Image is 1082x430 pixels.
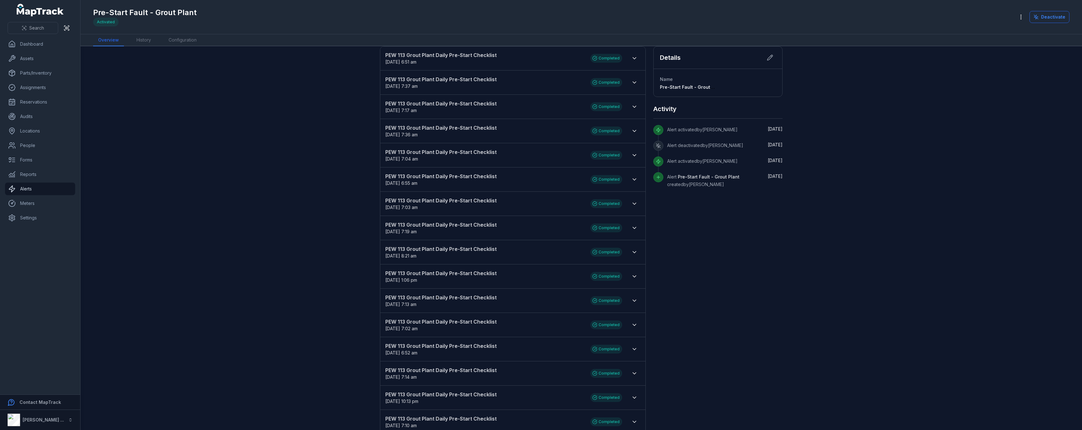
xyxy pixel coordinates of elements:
[768,142,783,147] span: [DATE]
[385,100,584,114] a: PEW 113 Grout Plant Daily Pre-Start Checklist[DATE] 7:17 am
[385,245,584,259] a: PEW 113 Grout Plant Daily Pre-Start Checklist[DATE] 8:21 am
[385,294,584,301] strong: PEW 113 Grout Plant Daily Pre-Start Checklist
[385,253,416,258] time: 9/3/2025, 8:21:23 AM
[385,374,417,380] time: 8/19/2025, 7:14:22 AM
[385,197,584,204] strong: PEW 113 Grout Plant Daily Pre-Start Checklist
[5,168,75,181] a: Reports
[385,277,417,283] time: 8/28/2025, 1:06:06 PM
[590,248,622,257] div: Completed
[385,156,418,161] time: 9/29/2025, 7:04:29 AM
[385,205,418,210] span: [DATE] 7:03 am
[667,158,738,164] span: Alert activated by [PERSON_NAME]
[385,108,417,113] time: 10/1/2025, 7:17:27 AM
[590,369,622,378] div: Completed
[385,173,584,180] strong: PEW 113 Grout Plant Daily Pre-Start Checklist
[385,180,417,186] time: 9/19/2025, 6:55:15 AM
[385,124,584,132] strong: PEW 113 Grout Plant Daily Pre-Start Checklist
[385,399,418,404] span: [DATE] 10:13 pm
[590,78,622,87] div: Completed
[385,124,584,138] a: PEW 113 Grout Plant Daily Pre-Start Checklist[DATE] 7:36 am
[385,108,417,113] span: [DATE] 7:17 am
[385,100,584,107] strong: PEW 113 Grout Plant Daily Pre-Start Checklist
[385,76,584,89] a: PEW 113 Grout Plant Daily Pre-Start Checklist[DATE] 7:37 am
[385,294,584,308] a: PEW 113 Grout Plant Daily Pre-Start Checklist[DATE] 7:13 am
[20,399,61,405] strong: Contact MapTrack
[385,415,584,429] a: PEW 113 Grout Plant Daily Pre-Start Checklist[DATE] 7:10 am
[5,183,75,195] a: Alerts
[385,269,584,283] a: PEW 113 Grout Plant Daily Pre-Start Checklist[DATE] 1:06 pm
[385,83,418,89] time: 10/3/2025, 7:37:12 AM
[385,83,418,89] span: [DATE] 7:37 am
[385,391,584,398] strong: PEW 113 Grout Plant Daily Pre-Start Checklist
[385,342,584,356] a: PEW 113 Grout Plant Daily Pre-Start Checklist[DATE] 6:52 am
[768,158,783,163] span: [DATE]
[385,156,418,161] span: [DATE] 7:04 am
[385,221,584,235] a: PEW 113 Grout Plant Daily Pre-Start Checklist[DATE] 7:19 am
[8,22,58,34] button: Search
[660,53,681,62] h2: Details
[385,423,417,428] time: 8/15/2025, 7:10:55 AM
[385,318,584,325] strong: PEW 113 Grout Plant Daily Pre-Start Checklist
[385,415,584,422] strong: PEW 113 Grout Plant Daily Pre-Start Checklist
[385,51,584,65] a: PEW 113 Grout Plant Daily Pre-Start Checklist[DATE] 6:51 am
[385,76,584,83] strong: PEW 113 Grout Plant Daily Pre-Start Checklist
[590,417,622,426] div: Completed
[590,102,622,111] div: Completed
[660,84,723,90] span: Pre-Start Fault - Grout Plant
[768,126,783,132] time: 10/7/2025, 1:41:02 PM
[385,132,418,137] span: [DATE] 7:36 am
[385,180,417,186] span: [DATE] 6:55 am
[678,174,739,179] span: Pre-Start Fault - Grout Plant
[29,25,44,31] span: Search
[385,342,584,350] strong: PEW 113 Grout Plant Daily Pre-Start Checklist
[590,296,622,305] div: Completed
[385,269,584,277] strong: PEW 113 Grout Plant Daily Pre-Start Checklist
[93,8,197,18] h1: Pre-Start Fault - Grout Plant
[5,110,75,123] a: Audits
[590,345,622,354] div: Completed
[23,417,74,422] strong: [PERSON_NAME] Group
[5,125,75,137] a: Locations
[5,139,75,152] a: People
[590,54,622,63] div: Completed
[5,81,75,94] a: Assignments
[590,175,622,184] div: Completed
[5,197,75,210] a: Meters
[385,148,584,162] a: PEW 113 Grout Plant Daily Pre-Start Checklist[DATE] 7:04 am
[768,158,783,163] time: 5/21/2025, 2:14:18 PM
[667,127,738,132] span: Alert activated by [PERSON_NAME]
[385,302,416,307] time: 8/26/2025, 7:13:47 AM
[590,127,622,135] div: Completed
[385,253,416,258] span: [DATE] 8:21 am
[385,277,417,283] span: [DATE] 1:06 pm
[385,326,418,331] span: [DATE] 7:02 am
[5,52,75,65] a: Assets
[385,374,417,380] span: [DATE] 7:14 am
[385,205,418,210] time: 9/18/2025, 7:03:41 AM
[385,302,416,307] span: [DATE] 7:13 am
[590,151,622,160] div: Completed
[385,318,584,332] a: PEW 113 Grout Plant Daily Pre-Start Checklist[DATE] 7:02 am
[590,223,622,232] div: Completed
[660,76,673,82] span: Name
[385,245,584,253] strong: PEW 113 Grout Plant Daily Pre-Start Checklist
[385,350,417,355] span: [DATE] 6:52 am
[5,38,75,50] a: Dashboard
[385,197,584,211] a: PEW 113 Grout Plant Daily Pre-Start Checklist[DATE] 7:03 am
[385,59,416,65] time: 10/7/2025, 6:51:59 AM
[768,173,783,179] span: [DATE]
[93,34,124,46] a: Overview
[385,350,417,355] time: 8/22/2025, 6:52:11 AM
[768,142,783,147] time: 10/7/2025, 1:40:49 PM
[5,212,75,224] a: Settings
[385,423,417,428] span: [DATE] 7:10 am
[667,143,743,148] span: Alert deactivated by [PERSON_NAME]
[385,229,417,234] span: [DATE] 7:19 am
[385,221,584,229] strong: PEW 113 Grout Plant Daily Pre-Start Checklist
[385,399,418,404] time: 8/18/2025, 10:13:53 PM
[590,320,622,329] div: Completed
[590,199,622,208] div: Completed
[385,391,584,405] a: PEW 113 Grout Plant Daily Pre-Start Checklist[DATE] 10:13 pm
[17,4,64,16] a: MapTrack
[385,326,418,331] time: 8/23/2025, 7:02:30 AM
